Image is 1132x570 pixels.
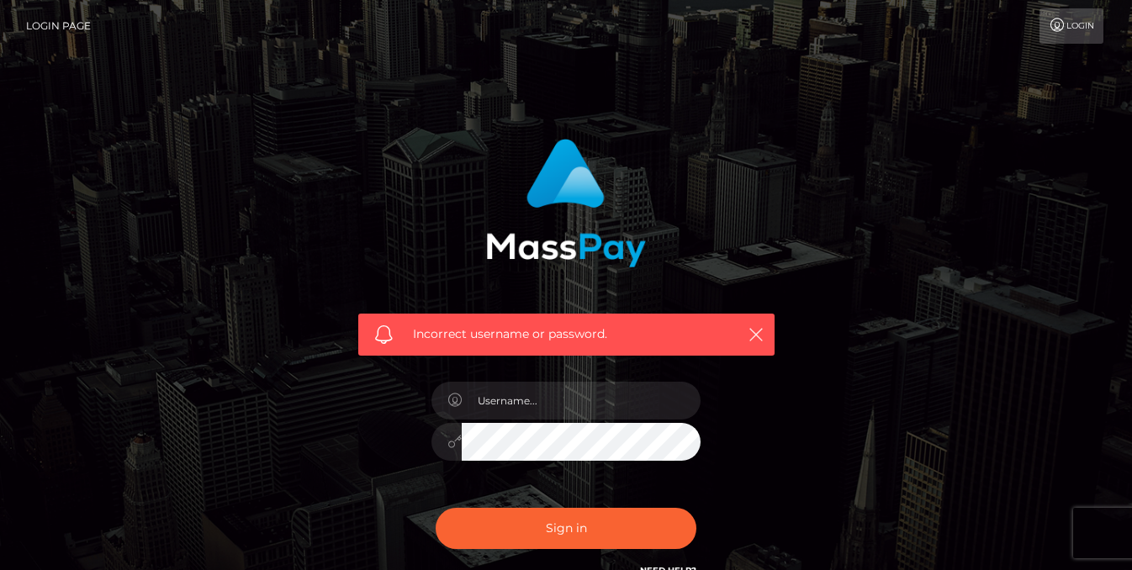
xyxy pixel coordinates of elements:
[462,382,701,420] input: Username...
[413,325,720,343] span: Incorrect username or password.
[436,508,696,549] button: Sign in
[1039,8,1103,44] a: Login
[26,8,91,44] a: Login Page
[486,139,646,267] img: MassPay Login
